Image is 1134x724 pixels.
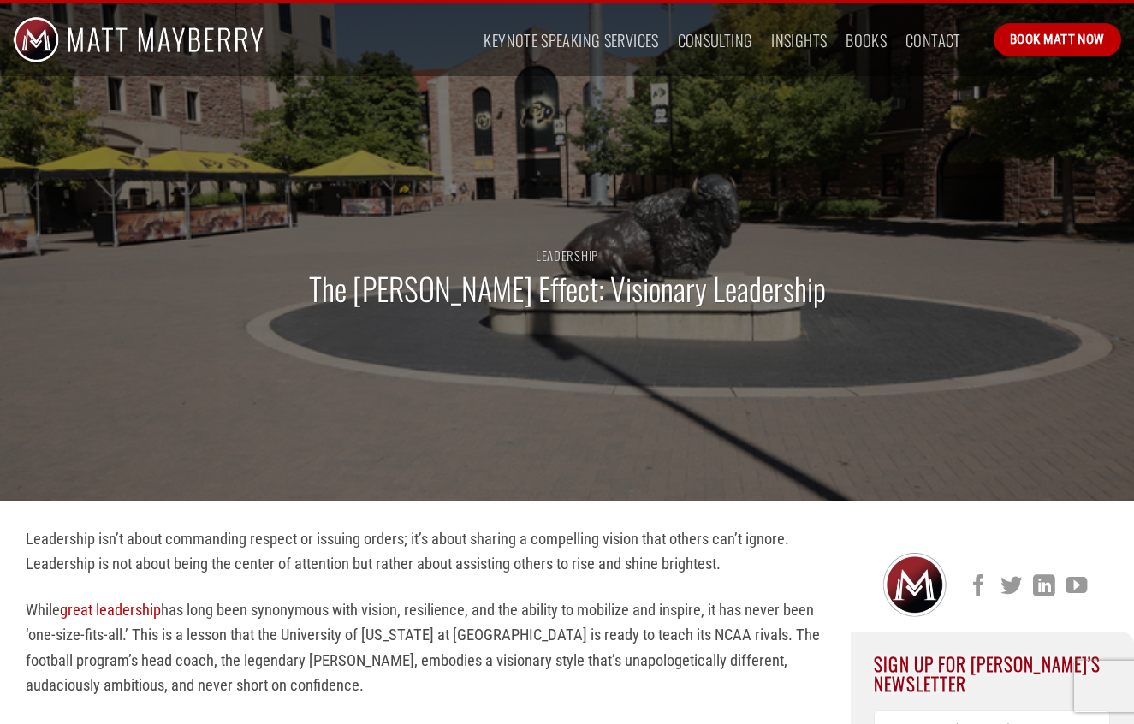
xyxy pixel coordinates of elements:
a: great leadership [60,601,161,619]
h1: The [PERSON_NAME] Effect: Visionary Leadership [309,269,826,309]
p: Leadership isn’t about commanding respect or issuing orders; it’s about sharing a compelling visi... [26,526,825,577]
a: Follow on Twitter [1000,575,1022,599]
a: Follow on LinkedIn [1033,575,1054,599]
a: Leadership [536,246,598,264]
a: Books [846,25,887,56]
a: Follow on YouTube [1066,575,1087,599]
a: Contact [905,25,961,56]
a: Insights [771,25,827,56]
a: Book Matt Now [994,23,1121,56]
a: Keynote Speaking Services [484,25,658,56]
a: Follow on Facebook [968,575,989,599]
span: Sign Up For [PERSON_NAME]’s Newsletter [874,650,1101,696]
img: Matt Mayberry [13,3,264,76]
span: Book Matt Now [1010,29,1105,50]
a: Consulting [678,25,753,56]
p: While has long been synonymous with vision, resilience, and the ability to mobilize and inspire, ... [26,597,825,698]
